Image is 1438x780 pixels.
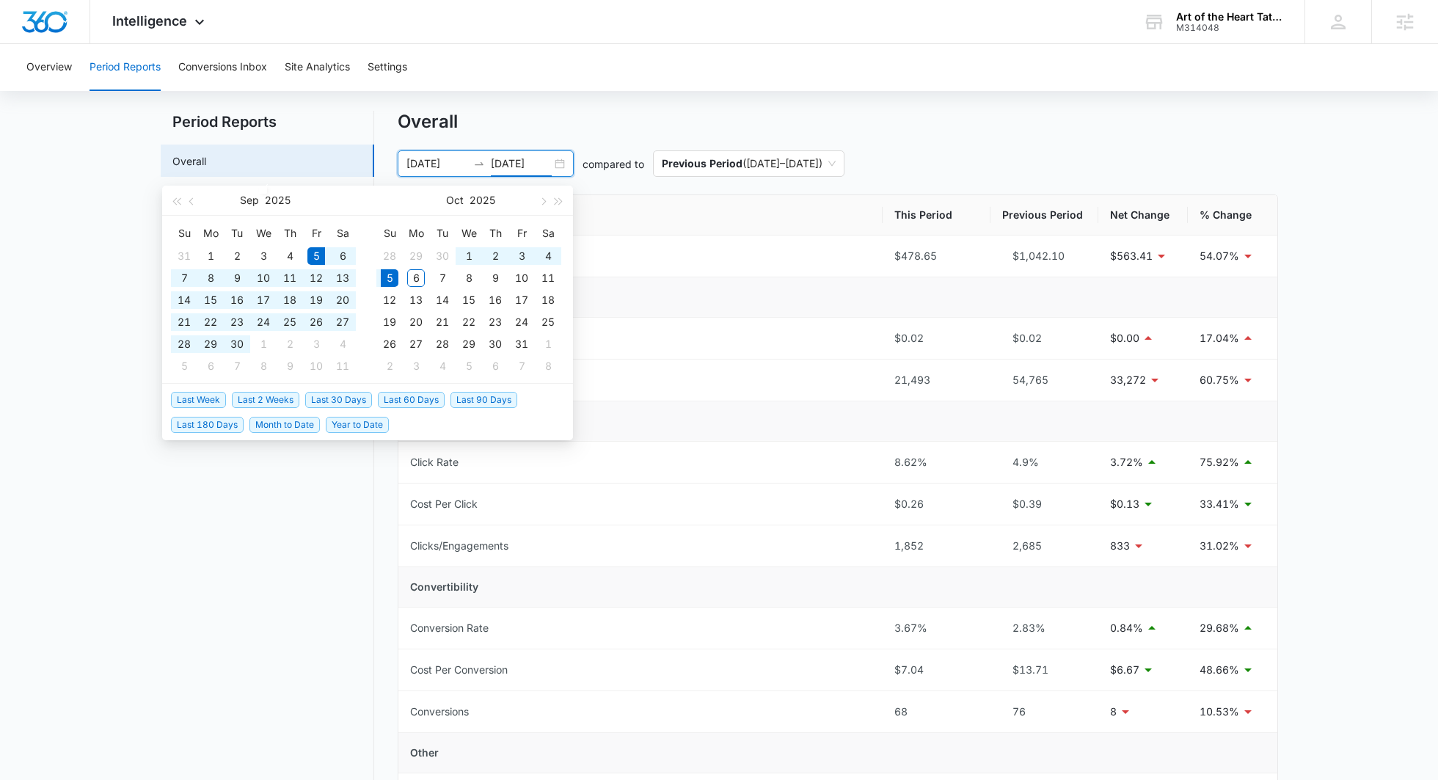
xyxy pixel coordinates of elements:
div: 4 [334,335,351,352]
div: 10 [513,269,530,286]
p: 0.84% [1110,620,1143,636]
div: Cost Per Conversion [410,662,508,678]
th: We [456,221,482,244]
div: 6 [407,269,425,286]
td: 2025-10-07 [224,354,250,376]
td: 2025-09-12 [303,266,329,288]
p: 60.75% [1200,372,1239,388]
div: 23 [228,313,246,330]
div: 17 [255,291,272,308]
div: 10 [255,269,272,286]
td: 2025-10-11 [535,266,561,288]
th: Previous Period [990,195,1098,236]
td: 2025-10-23 [482,310,508,332]
div: 7 [434,269,451,286]
div: 2 [486,247,504,264]
div: 29 [460,335,478,352]
td: 2025-11-02 [376,354,403,376]
div: 18 [539,291,557,308]
div: 9 [228,269,246,286]
td: 2025-09-15 [197,288,224,310]
td: 2025-09-01 [197,244,224,266]
div: 20 [334,291,351,308]
div: 16 [486,291,504,308]
div: 5 [307,247,325,264]
td: 2025-09-04 [277,244,303,266]
td: 2025-10-14 [429,288,456,310]
div: 10 [307,357,325,374]
div: 7 [513,357,530,374]
div: $1,042.10 [1002,248,1087,264]
th: Su [376,221,403,244]
td: 2025-10-04 [535,244,561,266]
td: 2025-09-09 [224,266,250,288]
p: 17.04% [1200,330,1239,346]
div: 68 [894,704,979,720]
td: 2025-09-19 [303,288,329,310]
span: Last 180 Days [171,416,244,432]
div: Clicks/Engagements [410,538,508,554]
div: 1 [539,335,557,352]
div: 21 [434,313,451,330]
div: $0.26 [894,496,979,512]
td: 2025-09-28 [376,244,403,266]
td: 2025-10-08 [250,354,277,376]
div: 22 [460,313,478,330]
div: 11 [281,269,299,286]
div: 6 [486,357,504,374]
div: 6 [334,247,351,264]
td: 2025-10-10 [508,266,535,288]
td: 2025-10-22 [456,310,482,332]
div: 13 [407,291,425,308]
div: Conversions [410,704,469,720]
div: 1 [202,247,219,264]
div: 28 [381,247,398,264]
div: 5 [175,357,193,374]
div: 30 [434,247,451,264]
span: Month to Date [249,416,320,432]
td: 2025-11-03 [403,354,429,376]
td: 2025-10-05 [171,354,197,376]
div: 1 [460,247,478,264]
div: 3 [307,335,325,352]
td: 2025-10-09 [482,266,508,288]
div: 8 [202,269,219,286]
td: 2025-10-15 [456,288,482,310]
td: 2025-10-26 [376,332,403,354]
td: 2025-10-16 [482,288,508,310]
div: 3 [255,247,272,264]
span: Intelligence [112,13,187,29]
p: 8 [1110,704,1117,720]
div: 22 [202,313,219,330]
td: 2025-10-06 [197,354,224,376]
div: 3 [513,247,530,264]
td: 2025-09-03 [250,244,277,266]
td: 2025-08-31 [171,244,197,266]
span: Last Week [171,391,226,407]
td: 2025-09-22 [197,310,224,332]
th: Sa [535,221,561,244]
td: 2025-10-01 [250,332,277,354]
div: 23 [486,313,504,330]
button: Overview [26,44,72,91]
td: Visibility [398,277,1277,318]
p: $6.67 [1110,662,1139,678]
div: 30 [228,335,246,352]
td: 2025-09-08 [197,266,224,288]
div: 5 [460,357,478,374]
input: Start date [406,156,467,172]
th: Mo [403,221,429,244]
td: 2025-10-20 [403,310,429,332]
div: 2.83% [1002,620,1087,636]
td: 2025-10-17 [508,288,535,310]
p: 833 [1110,538,1130,554]
td: 2025-10-27 [403,332,429,354]
div: 8 [460,269,478,286]
td: 2025-09-20 [329,288,356,310]
div: 9 [486,269,504,286]
p: 10.53% [1200,704,1239,720]
td: 2025-11-06 [482,354,508,376]
span: Last 2 Weeks [232,391,299,407]
span: to [473,158,485,170]
td: 2025-09-10 [250,266,277,288]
